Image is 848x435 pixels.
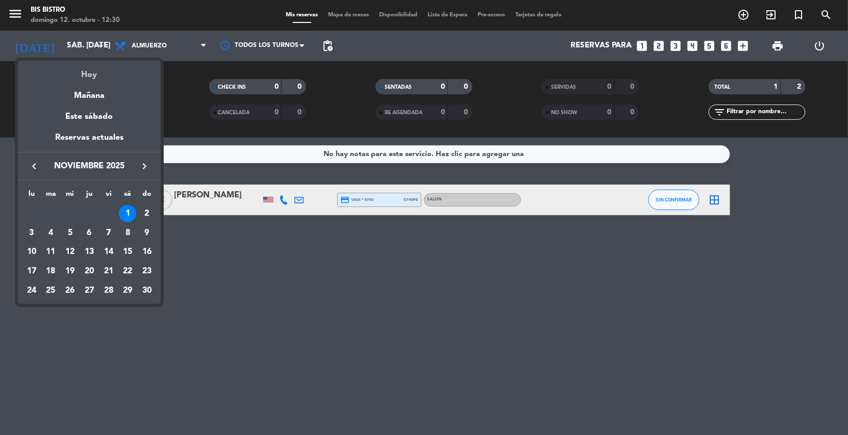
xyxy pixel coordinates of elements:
[41,188,61,204] th: martes
[18,131,161,152] div: Reservas actuales
[99,188,118,204] th: viernes
[100,263,117,280] div: 21
[60,281,80,300] td: 26 de noviembre de 2025
[80,223,99,243] td: 6 de noviembre de 2025
[118,188,138,204] th: sábado
[23,224,40,242] div: 3
[138,160,151,172] i: keyboard_arrow_right
[118,204,138,223] td: 1 de noviembre de 2025
[41,281,61,300] td: 25 de noviembre de 2025
[18,61,161,82] div: Hoy
[100,224,117,242] div: 7
[22,204,118,223] td: NOV.
[119,224,136,242] div: 8
[138,224,156,242] div: 9
[118,262,138,281] td: 22 de noviembre de 2025
[61,243,79,261] div: 12
[18,82,161,103] div: Mañana
[42,224,60,242] div: 4
[42,263,60,280] div: 18
[81,224,98,242] div: 6
[42,282,60,299] div: 25
[138,205,156,222] div: 2
[80,242,99,262] td: 13 de noviembre de 2025
[80,188,99,204] th: jueves
[99,223,118,243] td: 7 de noviembre de 2025
[119,205,136,222] div: 1
[41,242,61,262] td: 11 de noviembre de 2025
[22,223,41,243] td: 3 de noviembre de 2025
[60,188,80,204] th: miércoles
[80,281,99,300] td: 27 de noviembre de 2025
[119,243,136,261] div: 15
[60,242,80,262] td: 12 de noviembre de 2025
[137,242,157,262] td: 16 de noviembre de 2025
[18,103,161,131] div: Este sábado
[99,262,118,281] td: 21 de noviembre de 2025
[28,160,40,172] i: keyboard_arrow_left
[81,243,98,261] div: 13
[22,262,41,281] td: 17 de noviembre de 2025
[22,188,41,204] th: lunes
[60,223,80,243] td: 5 de noviembre de 2025
[137,204,157,223] td: 2 de noviembre de 2025
[138,263,156,280] div: 23
[118,281,138,300] td: 29 de noviembre de 2025
[23,243,40,261] div: 10
[81,282,98,299] div: 27
[25,160,43,173] button: keyboard_arrow_left
[138,243,156,261] div: 16
[81,263,98,280] div: 20
[61,224,79,242] div: 5
[61,263,79,280] div: 19
[43,160,135,173] span: noviembre 2025
[22,281,41,300] td: 24 de noviembre de 2025
[137,188,157,204] th: domingo
[61,282,79,299] div: 26
[41,223,61,243] td: 4 de noviembre de 2025
[137,223,157,243] td: 9 de noviembre de 2025
[60,262,80,281] td: 19 de noviembre de 2025
[42,243,60,261] div: 11
[118,223,138,243] td: 8 de noviembre de 2025
[23,263,40,280] div: 17
[119,263,136,280] div: 22
[99,242,118,262] td: 14 de noviembre de 2025
[119,282,136,299] div: 29
[138,282,156,299] div: 30
[80,262,99,281] td: 20 de noviembre de 2025
[137,262,157,281] td: 23 de noviembre de 2025
[118,242,138,262] td: 15 de noviembre de 2025
[100,282,117,299] div: 28
[22,242,41,262] td: 10 de noviembre de 2025
[100,243,117,261] div: 14
[23,282,40,299] div: 24
[99,281,118,300] td: 28 de noviembre de 2025
[137,281,157,300] td: 30 de noviembre de 2025
[41,262,61,281] td: 18 de noviembre de 2025
[135,160,154,173] button: keyboard_arrow_right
